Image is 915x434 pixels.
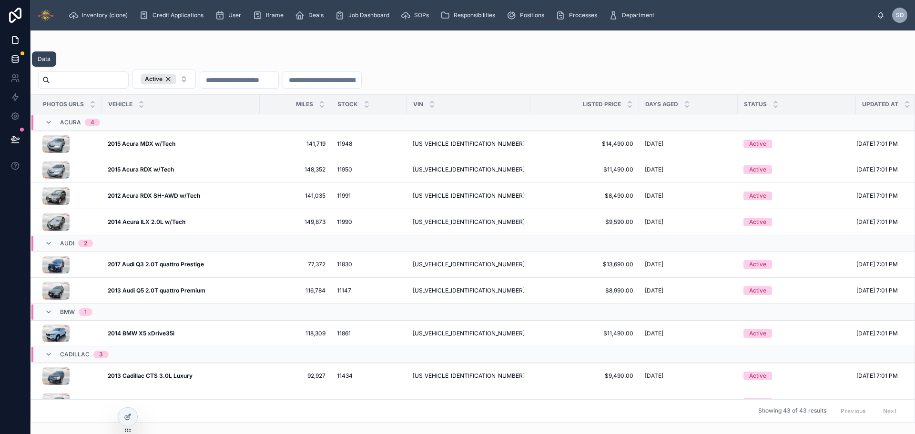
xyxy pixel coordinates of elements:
a: [DATE] [645,287,732,294]
div: Active [749,286,766,295]
span: [US_VEHICLE_IDENTIFICATION_NUMBER] [413,218,525,226]
a: 11991 [337,192,401,200]
a: Active [743,398,850,406]
span: Department [622,11,654,19]
a: $14,490.00 [536,140,633,148]
strong: 2017 Cadillac XTS Luxury [108,398,178,405]
a: $8,490.00 [536,192,633,200]
span: [DATE] 7:01 PM [856,372,898,380]
span: SOPs [414,11,429,19]
div: 2 [84,240,87,247]
span: Showing 43 of 43 results [758,407,826,415]
div: Data [38,55,51,63]
a: $9,590.00 [536,218,633,226]
a: [US_VEHICLE_IDENTIFICATION_NUMBER] [413,330,525,337]
span: Responsibilities [454,11,495,19]
a: 77,372 [265,261,325,268]
img: CJ%2FM9%2FJJ%2F4RB3JYOTAL3QMY.jpg [42,367,70,385]
a: Active [743,165,850,174]
img: VE%2FK7%2FXI%2FNW4S3IFJ6HHWZY.jpg [42,187,70,205]
a: Responsibilities [437,7,502,24]
a: Active [743,218,850,226]
span: 11948 [337,140,352,148]
a: [US_VEHICLE_IDENTIFICATION_NUMBER] [413,192,525,200]
p: [DATE] [645,192,663,200]
a: 11948 [337,140,401,148]
p: [DATE] [645,330,663,337]
span: 11353 [337,398,352,406]
span: Vin [413,101,423,108]
div: Active [749,140,766,148]
a: Active [743,140,850,148]
a: Active [743,372,850,380]
span: $11,490.00 [536,330,633,337]
img: S3%2FKV%2FHJ%2FRSJ6C09SQEMXTS.jpg [42,324,70,343]
strong: 2014 BMW X5 xDrive35i [108,330,174,337]
a: 2014 BMW X5 xDrive35i [108,330,254,337]
span: Credit Applications [152,11,203,19]
strong: 2017 Audi Q3 2.0T quattro Prestige [108,261,204,268]
div: Active [749,218,766,226]
div: 3 [99,351,103,358]
span: [DATE] 7:01 PM [856,218,898,226]
span: 149,873 [265,218,325,226]
span: Deals [308,11,324,19]
div: 1 [84,308,87,316]
a: [US_VEHICLE_IDENTIFICATION_NUMBER] [413,398,525,406]
span: $11,490.00 [536,166,633,173]
span: [DATE] 7:01 PM [856,140,898,148]
a: Active [743,329,850,338]
a: $12,490.00 [536,398,633,406]
p: [DATE] [645,398,663,406]
a: 2015 Acura MDX w/Tech [108,140,254,148]
a: 2017 Cadillac XTS Luxury [108,398,254,406]
span: [DATE] 7:01 PM [856,261,898,268]
a: Job Dashboard [332,7,396,24]
a: [DATE] [645,218,732,226]
a: 141,035 [265,192,325,200]
a: [US_VEHICLE_IDENTIFICATION_NUMBER] [413,372,525,380]
div: Active [749,398,766,406]
a: [DATE] [645,372,732,380]
div: 4 [91,119,94,126]
span: 11990 [337,218,352,226]
a: Credit Applications [136,7,210,24]
strong: 2012 Acura RDX SH-AWD w/Tech [108,192,200,199]
a: Active [743,260,850,269]
a: 2014 Acura ILX 2.0L w/Tech [108,218,254,226]
button: Unselect ACTIVE [141,74,176,84]
div: Active [141,74,176,84]
a: 148,352 [265,166,325,173]
a: 11434 [337,372,401,380]
span: 92,927 [265,372,325,380]
strong: 2013 Cadillac CTS 3.0L Luxury [108,372,193,379]
div: Active [749,165,766,174]
a: User [212,7,248,24]
a: [US_VEHICLE_IDENTIFICATION_NUMBER] [413,166,525,173]
a: $13,690.00 [536,261,633,268]
span: [DATE] 7:01 PM [856,398,898,406]
p: [DATE] [645,261,663,268]
span: 141,719 [265,140,325,148]
a: 11990 [337,218,401,226]
strong: 2015 Acura MDX w/Tech [108,140,175,147]
span: 11950 [337,166,352,173]
strong: 2015 Acura RDX w/Tech [108,166,174,173]
span: Days Aged [645,101,678,108]
a: [DATE] [645,261,732,268]
span: Processes [569,11,597,19]
a: Positions [504,7,551,24]
img: R8%2FEU%2FCL%2FFKMSPKQSPTXHGC.jpg [42,135,70,153]
a: Active [743,286,850,295]
span: [US_VEHICLE_IDENTIFICATION_NUMBER] [413,287,525,294]
a: Iframe [250,7,290,24]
